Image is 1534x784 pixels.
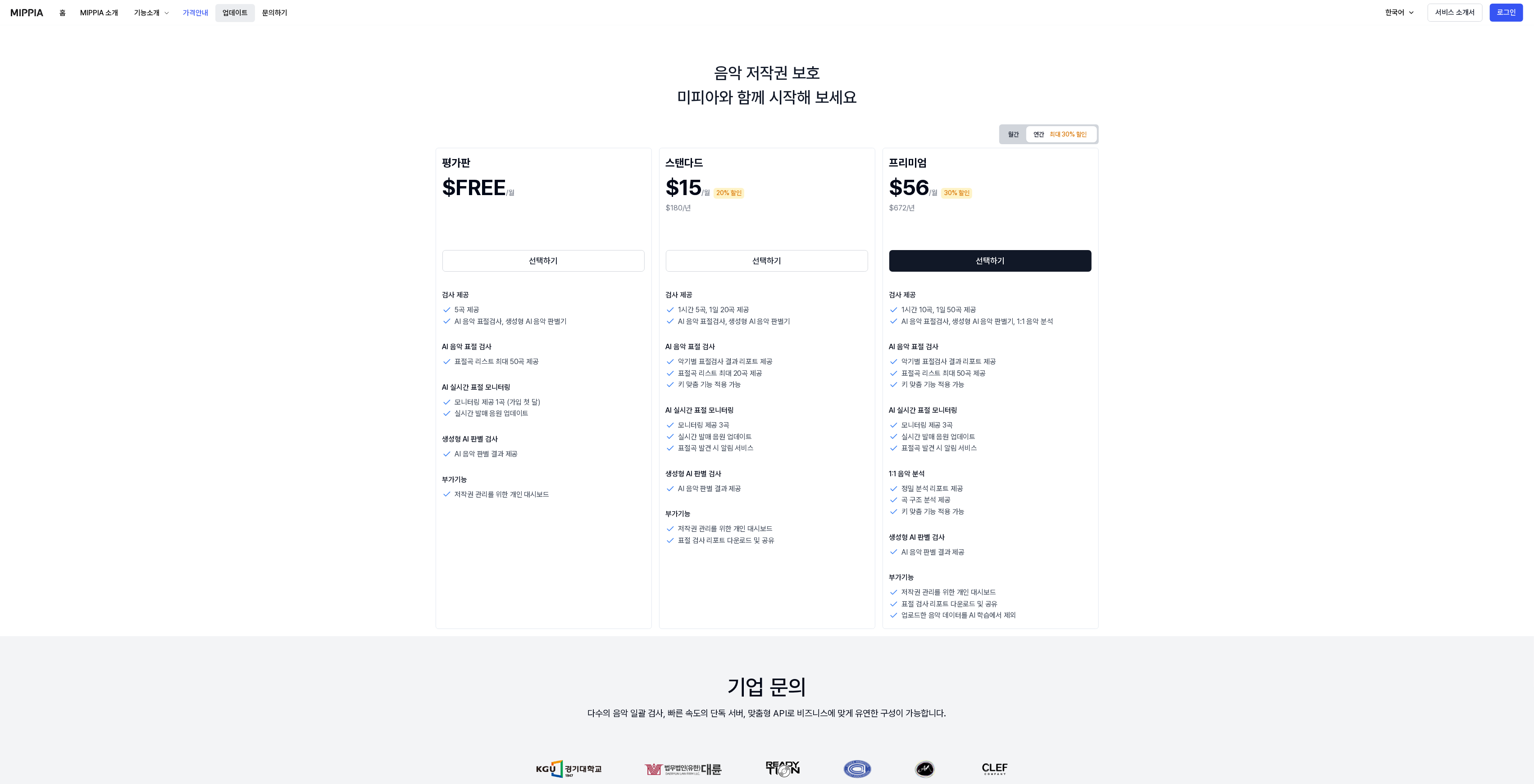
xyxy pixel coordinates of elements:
div: 최대 30% 할인 [1047,129,1090,140]
p: 생성형 AI 판별 검사 [666,469,869,479]
a: 업데이트 [215,0,255,25]
p: 부가기능 [666,509,869,520]
p: 키 맞춤 기능 적용 가능 [902,379,965,391]
div: 프리미엄 [889,155,1092,169]
p: AI 실시간 표절 모니터링 [666,405,869,416]
h1: $FREE [442,173,506,203]
p: 표절곡 리스트 최대 20곡 제공 [678,368,762,379]
p: 악기별 표절검사 결과 리포트 제공 [678,356,773,368]
p: /월 [702,187,710,198]
a: 선택하기 [666,248,869,273]
p: 표절 검사 리포트 다운로드 및 공유 [678,535,774,547]
p: 생성형 AI 판별 검사 [889,532,1092,543]
p: 1시간 10곡, 1일 50곡 제공 [902,304,976,316]
button: 가격안내 [176,4,215,22]
img: partner-logo-0 [534,760,599,778]
button: 홈 [52,4,73,22]
h1: $56 [889,173,929,203]
img: partner-logo-5 [976,760,1009,778]
button: 월간 [1001,128,1026,141]
a: 가격안내 [176,0,215,25]
p: 모니터링 제공 1곡 (가입 첫 달) [455,397,541,408]
p: AI 음악 표절검사, 생성형 AI 음악 판별기, 1:1 음악 분석 [902,316,1053,328]
p: AI 음악 표절 검사 [666,342,869,352]
img: logo [11,9,43,16]
p: 실시간 발매 음원 업데이트 [902,431,976,443]
div: 30% 할인 [941,188,972,199]
p: 키 맞춤 기능 적용 가능 [678,379,742,391]
div: 기능소개 [132,8,161,18]
p: 악기별 표절검사 결과 리포트 제공 [902,356,996,368]
p: 1:1 음악 분석 [889,469,1092,479]
p: 실시간 발매 음원 업데이트 [678,431,752,443]
p: 모니터링 제공 3곡 [678,419,729,431]
p: 정밀 분석 리포트 제공 [902,483,963,495]
button: 선택하기 [889,250,1092,272]
p: AI 실시간 표절 모니터링 [442,382,645,393]
p: 검사 제공 [442,290,645,301]
button: 서비스 소개서 [1428,4,1483,22]
div: $180/년 [666,203,869,214]
p: 생성형 AI 판별 검사 [442,434,645,445]
p: 1시간 5곡, 1일 20곡 제공 [678,304,749,316]
p: 5곡 제공 [455,304,479,316]
p: AI 음악 판별 결과 제공 [678,483,742,495]
p: AI 음악 판별 결과 제공 [902,547,965,558]
img: partner-logo-1 [642,760,719,778]
button: 선택하기 [442,250,645,272]
img: partner-logo-4 [912,760,933,778]
p: AI 음악 표절검사, 생성형 AI 음악 판별기 [678,316,790,328]
img: partner-logo-3 [841,760,869,778]
div: 한국어 [1384,7,1406,18]
p: 실시간 발매 음원 업데이트 [455,408,529,419]
div: 평가판 [442,155,645,169]
p: 저작권 관리를 위한 개인 대시보드 [678,523,773,535]
p: 표절곡 발견 시 알림 서비스 [678,442,754,454]
button: 연간 [1026,126,1097,142]
p: 부가기능 [442,474,645,485]
p: 키 맞춤 기능 적용 가능 [902,506,965,518]
p: 표절 검사 리포트 다운로드 및 공유 [902,598,998,610]
p: 검사 제공 [666,290,869,301]
img: partner-logo-2 [763,760,798,778]
p: 표절곡 리스트 최대 50곡 제공 [455,356,539,368]
p: 저작권 관리를 위한 개인 대시보드 [902,587,996,598]
button: 한국어 [1376,4,1420,22]
div: 스탠다드 [666,155,869,169]
button: 기능소개 [125,4,176,22]
p: 표절곡 발견 시 알림 서비스 [902,442,978,454]
p: 저작권 관리를 위한 개인 대시보드 [455,489,549,501]
p: AI 음악 표절 검사 [442,342,645,352]
p: /월 [929,187,938,198]
p: AI 음악 판별 결과 제공 [455,448,518,460]
button: 로그인 [1490,4,1523,22]
p: /월 [506,187,515,198]
button: 선택하기 [666,250,869,272]
button: 문의하기 [255,4,295,22]
p: 부가기능 [889,572,1092,583]
p: 업로드한 음악 데이터를 AI 학습에서 제외 [902,610,1016,621]
a: 선택하기 [889,248,1092,273]
p: 곡 구조 분석 제공 [902,494,951,506]
p: 표절곡 리스트 최대 50곡 제공 [902,368,986,379]
div: 기업 문의 [728,672,807,702]
button: 업데이트 [215,4,255,22]
p: AI 실시간 표절 모니터링 [889,405,1092,416]
div: 다수의 음악 일괄 검사, 빠른 속도의 단독 서버, 맞춤형 API로 비즈니스에 맞게 유연한 구성이 가능합니다. [588,706,947,720]
button: MIPPIA 소개 [73,4,125,22]
a: 선택하기 [442,248,645,273]
div: $672/년 [889,203,1092,214]
p: AI 음악 표절 검사 [889,342,1092,352]
p: AI 음악 표절검사, 생성형 AI 음악 판별기 [455,316,567,328]
h1: $15 [666,173,702,203]
p: 검사 제공 [889,290,1092,301]
p: 모니터링 제공 3곡 [902,419,953,431]
div: 20% 할인 [714,188,744,199]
